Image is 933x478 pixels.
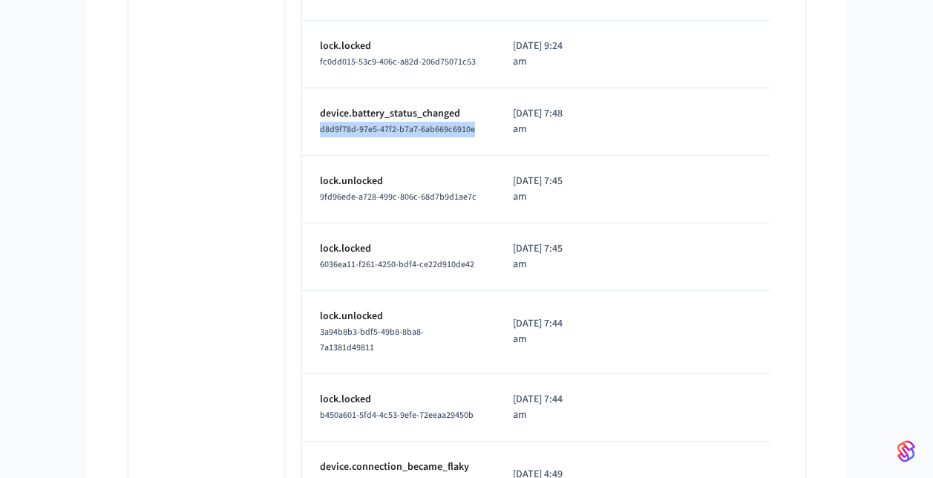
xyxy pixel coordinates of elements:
p: [DATE] 7:44 am [513,392,577,423]
span: d8d9f78d-97e5-47f2-b7a7-6ab669c6910e [320,123,475,136]
span: 9fd96ede-a728-499c-806c-68d7b9d1ae7c [320,191,477,203]
p: lock.locked [320,39,478,54]
p: lock.locked [320,241,478,257]
p: [DATE] 7:45 am [513,241,577,272]
p: lock.locked [320,392,478,407]
p: lock.unlocked [320,174,478,189]
img: SeamLogoGradient.69752ec5.svg [897,439,915,463]
p: lock.unlocked [320,309,478,324]
p: [DATE] 7:44 am [513,316,577,347]
span: 3a94b8b3-bdf5-49b8-8ba8-7a1381d49811 [320,326,424,354]
p: [DATE] 7:45 am [513,174,577,205]
span: fc0dd015-53c9-406c-a82d-206d75071c53 [320,56,476,68]
p: [DATE] 7:48 am [513,106,577,137]
p: device.connection_became_flaky [320,459,478,475]
p: device.battery_status_changed [320,106,478,122]
p: [DATE] 9:24 am [513,39,577,70]
span: 6036ea11-f261-4250-bdf4-ce22d910de42 [320,258,474,271]
span: b450a601-5fd4-4c53-9efe-72eeaa29450b [320,409,474,422]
